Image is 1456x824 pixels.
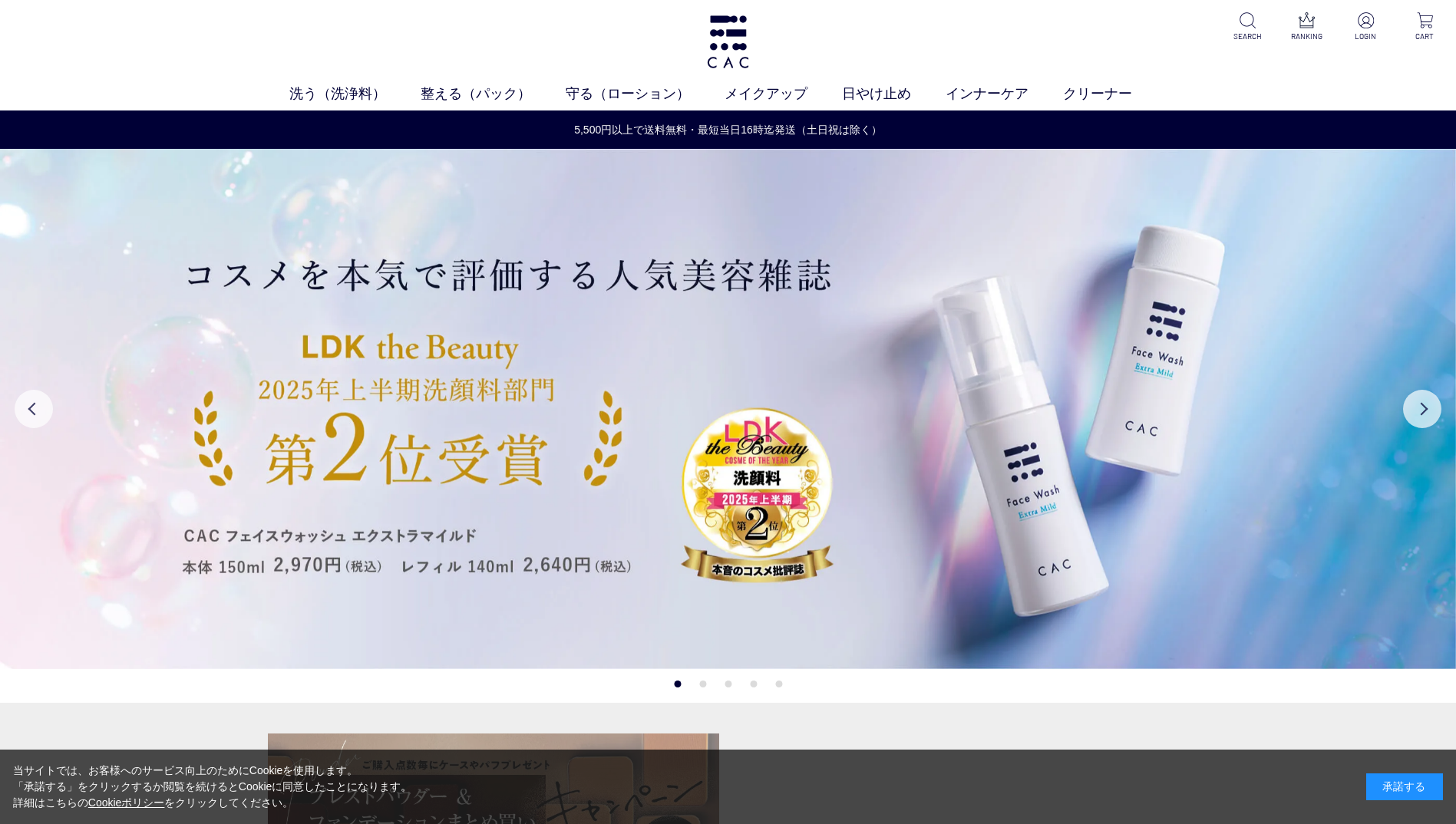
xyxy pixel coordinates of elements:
[1288,31,1326,42] p: RANKING
[705,15,751,68] img: logo
[421,84,566,104] a: 整える（パック）
[1347,12,1385,42] a: LOGIN
[1229,12,1266,42] a: SEARCH
[946,84,1063,104] a: インナーケア
[1347,31,1385,42] p: LOGIN
[674,681,681,687] button: 1 of 5
[13,763,412,811] div: 当サイトでは、お客様へのサービス向上のためにCookieを使用します。 「承諾する」をクリックするか閲覧を続けるとCookieに同意したことになります。 詳細はこちらの をクリックしてください。
[1403,390,1441,428] button: Next
[1406,12,1444,42] a: CART
[88,796,165,809] a: Cookieポリシー
[1,122,1455,138] a: 5,500円以上で送料無料・最短当日16時迄発送（土日祝は除く）
[725,681,731,687] button: 3 of 5
[1288,12,1326,42] a: RANKING
[1063,84,1167,104] a: クリーナー
[289,84,421,104] a: 洗う（洗浄料）
[775,681,782,687] button: 5 of 5
[699,681,706,687] button: 2 of 5
[15,390,53,428] button: Previous
[750,681,757,687] button: 4 of 5
[842,84,946,104] a: 日やけ止め
[1366,773,1443,800] div: 承諾する
[566,84,725,104] a: 守る（ローション）
[1229,31,1266,42] p: SEARCH
[725,84,842,104] a: メイクアップ
[1406,31,1444,42] p: CART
